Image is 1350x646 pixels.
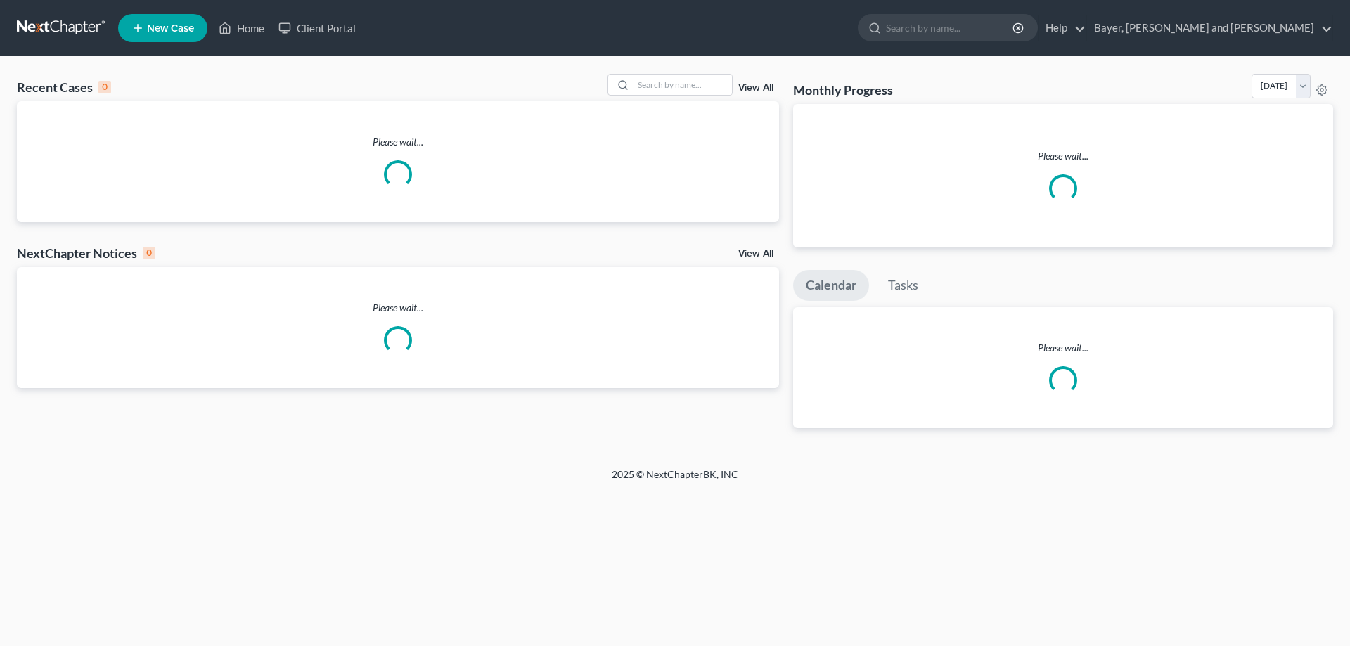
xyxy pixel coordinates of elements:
p: Please wait... [804,149,1322,163]
a: View All [738,83,773,93]
a: Bayer, [PERSON_NAME] and [PERSON_NAME] [1087,15,1332,41]
span: New Case [147,23,194,34]
a: Calendar [793,270,869,301]
a: View All [738,249,773,259]
p: Please wait... [17,135,779,149]
div: NextChapter Notices [17,245,155,261]
div: Recent Cases [17,79,111,96]
a: Home [212,15,271,41]
div: 0 [143,247,155,259]
a: Tasks [875,270,931,301]
p: Please wait... [793,341,1333,355]
div: 2025 © NextChapterBK, INC [274,467,1076,493]
div: 0 [98,81,111,93]
input: Search by name... [634,75,732,95]
a: Help [1039,15,1086,41]
h3: Monthly Progress [793,82,893,98]
p: Please wait... [17,301,779,315]
a: Client Portal [271,15,363,41]
input: Search by name... [886,15,1015,41]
